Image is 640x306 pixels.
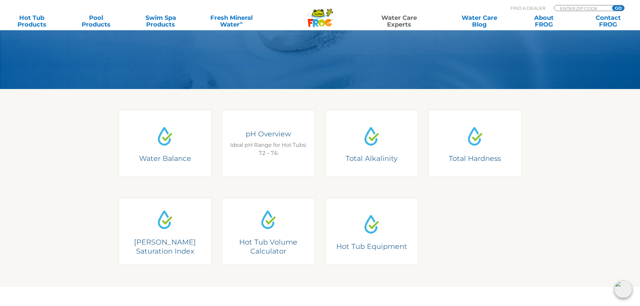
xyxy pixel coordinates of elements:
[330,154,413,163] h4: Total Alkalinity
[123,237,207,256] h4: [PERSON_NAME] Saturation Index
[583,14,633,28] a: ContactFROG
[463,124,487,148] img: Water Drop Icon
[119,198,212,265] a: Water Drop Icon[PERSON_NAME] Saturation Index[PERSON_NAME] Saturation IndexTest your water and fi...
[510,5,545,11] p: Find A Dealer
[119,110,212,177] a: Water Drop IconWater BalanceUnderstanding Water BalanceThere are two basic elements to pool chemi...
[256,207,281,232] img: Water Drop Icon
[359,124,384,148] img: Water Drop Icon
[7,14,57,28] a: Hot TubProducts
[153,124,177,148] img: Water Drop Icon
[123,154,207,163] h4: Water Balance
[433,154,517,163] h4: Total Hardness
[612,5,624,11] input: GO
[428,110,522,177] a: Water Drop IconTotal HardnessCalcium HardnessIdeal Calcium Hardness Range: 150-250
[330,242,413,251] h4: Hot Tub Equipment
[519,14,569,28] a: AboutFROG
[222,110,315,177] a: Water Drop IconpH OverviewpH OverviewIdeal pH Range for Hot Tubs: 7.2 – 7.6
[153,207,177,232] img: Water Drop Icon
[200,14,263,28] a: Fresh MineralWater∞
[325,198,419,265] a: Water Drop IconHot Tub EquipmentHot Tub EquipmentGet to know the hot tub equipment and how it ope...
[559,5,605,11] input: Zip Code Form
[359,212,384,236] img: Water Drop Icon
[358,14,440,28] a: Water CareExperts
[136,14,186,28] a: Swim SpaProducts
[222,198,315,265] a: Water Drop IconHot Tub Volume CalculatorHot Tub Volume CalculatorFill out the form to calculate y...
[454,14,504,28] a: Water CareBlog
[71,14,121,28] a: PoolProducts
[325,110,419,177] a: Water Drop IconTotal AlkalinityTotal AlkalinityIdeal Total Alkalinity Range for Hot Tubs: 80-120
[240,20,243,25] sup: ∞
[231,237,305,256] h4: Hot Tub Volume Calculator
[614,280,632,298] img: openIcon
